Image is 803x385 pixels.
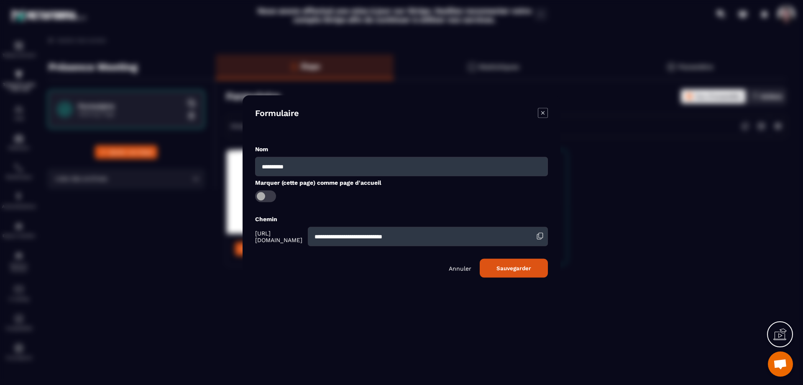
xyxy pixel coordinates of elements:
span: [URL][DOMAIN_NAME] [255,230,306,243]
button: Sauvegarder [480,258,548,277]
label: Nom [255,145,268,152]
label: Marquer (cette page) comme page d'accueil [255,179,381,186]
p: Annuler [449,265,471,271]
label: Chemin [255,215,277,222]
h4: Formulaire [255,108,299,119]
a: Ouvrir le chat [768,351,793,377]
